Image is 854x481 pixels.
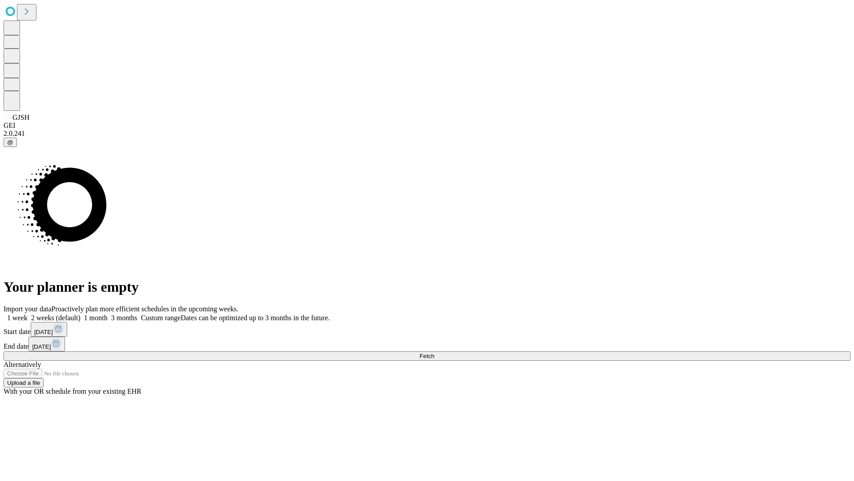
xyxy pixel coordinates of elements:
span: Import your data [4,305,52,313]
div: End date [4,337,850,351]
span: Fetch [419,353,434,359]
span: 2 weeks (default) [31,314,81,322]
span: @ [7,139,13,146]
span: GJSH [12,114,29,121]
span: 1 week [7,314,28,322]
button: @ [4,138,17,147]
span: 1 month [84,314,108,322]
span: Alternatively [4,361,41,368]
button: Fetch [4,351,850,361]
span: With your OR schedule from your existing EHR [4,387,141,395]
span: [DATE] [34,329,53,335]
h1: Your planner is empty [4,279,850,295]
div: Start date [4,322,850,337]
span: Dates can be optimized up to 3 months in the future. [181,314,330,322]
div: GEI [4,122,850,130]
span: 3 months [111,314,137,322]
button: Upload a file [4,378,44,387]
div: 2.0.241 [4,130,850,138]
span: [DATE] [32,343,51,350]
button: [DATE] [28,337,65,351]
span: Custom range [141,314,181,322]
button: [DATE] [31,322,67,337]
span: Proactively plan more efficient schedules in the upcoming weeks. [52,305,238,313]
